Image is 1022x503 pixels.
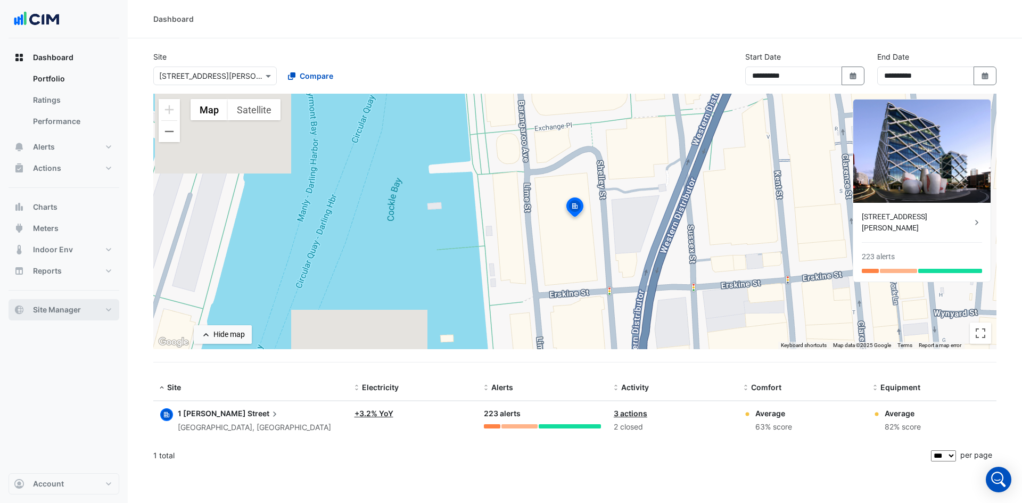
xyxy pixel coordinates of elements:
[885,421,921,433] div: 82% score
[300,70,333,81] span: Compare
[33,142,55,152] span: Alerts
[33,304,81,315] span: Site Manager
[355,409,393,418] a: +3.2% YoY
[563,196,587,221] img: site-pin-selected.svg
[9,158,119,179] button: Actions
[745,51,781,62] label: Start Date
[862,251,895,262] div: 223 alerts
[833,342,891,348] span: Map data ©2025 Google
[24,89,119,111] a: Ratings
[178,422,331,434] div: [GEOGRAPHIC_DATA], [GEOGRAPHIC_DATA]
[228,99,281,120] button: Show satellite imagery
[919,342,961,348] a: Report a map error
[13,9,61,30] img: Company Logo
[33,479,64,489] span: Account
[14,244,24,255] app-icon: Indoor Env
[213,329,245,340] div: Hide map
[9,196,119,218] button: Charts
[848,71,858,80] fa-icon: Select Date
[33,223,59,234] span: Meters
[156,335,191,349] a: Open this area in Google Maps (opens a new window)
[14,142,24,152] app-icon: Alerts
[159,121,180,142] button: Zoom out
[159,99,180,120] button: Zoom in
[970,323,991,344] button: Toggle fullscreen view
[194,325,252,344] button: Hide map
[178,409,246,418] span: 1 [PERSON_NAME]
[153,13,194,24] div: Dashboard
[960,450,992,459] span: per page
[14,202,24,212] app-icon: Charts
[9,239,119,260] button: Indoor Env
[9,260,119,282] button: Reports
[9,473,119,494] button: Account
[14,163,24,174] app-icon: Actions
[33,52,73,63] span: Dashboard
[191,99,228,120] button: Show street map
[14,52,24,63] app-icon: Dashboard
[862,211,971,234] div: [STREET_ADDRESS][PERSON_NAME]
[880,383,920,392] span: Equipment
[9,136,119,158] button: Alerts
[484,408,601,420] div: 223 alerts
[14,266,24,276] app-icon: Reports
[614,421,731,433] div: 2 closed
[156,335,191,349] img: Google
[153,51,167,62] label: Site
[980,71,990,80] fa-icon: Select Date
[167,383,181,392] span: Site
[614,409,647,418] a: 3 actions
[9,218,119,239] button: Meters
[877,51,909,62] label: End Date
[14,223,24,234] app-icon: Meters
[621,383,649,392] span: Activity
[897,342,912,348] a: Terms (opens in new tab)
[24,68,119,89] a: Portfolio
[153,442,929,469] div: 1 total
[33,163,61,174] span: Actions
[755,421,792,433] div: 63% score
[9,68,119,136] div: Dashboard
[281,67,340,85] button: Compare
[853,100,991,203] img: 1 Shelley Street
[33,244,73,255] span: Indoor Env
[491,383,513,392] span: Alerts
[33,202,57,212] span: Charts
[9,47,119,68] button: Dashboard
[755,408,792,419] div: Average
[885,408,921,419] div: Average
[751,383,781,392] span: Comfort
[362,383,399,392] span: Electricity
[986,467,1011,492] div: Open Intercom Messenger
[24,111,119,132] a: Performance
[14,304,24,315] app-icon: Site Manager
[9,299,119,320] button: Site Manager
[248,408,280,419] span: Street
[781,342,827,349] button: Keyboard shortcuts
[33,266,62,276] span: Reports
